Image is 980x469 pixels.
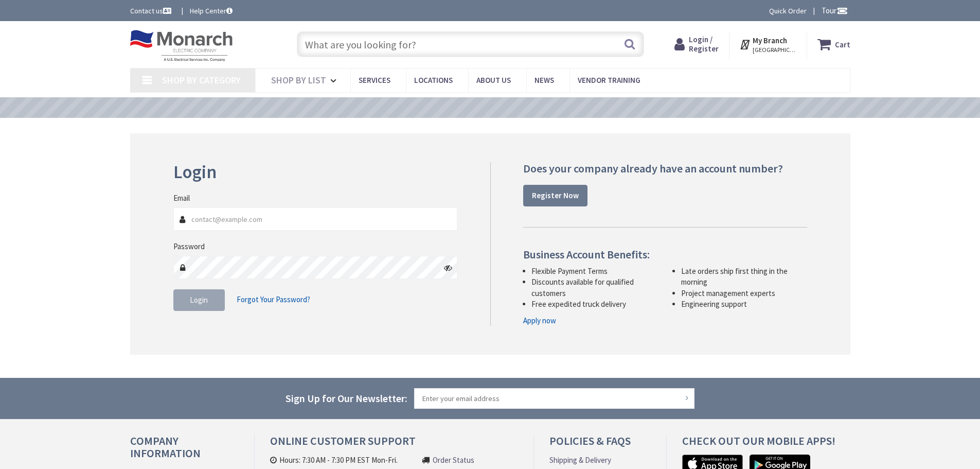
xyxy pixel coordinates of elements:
[130,6,173,16] a: Contact us
[162,74,241,86] span: Shop By Category
[769,6,807,16] a: Quick Order
[523,185,587,206] a: Register Now
[414,75,453,85] span: Locations
[532,190,579,200] strong: Register Now
[835,35,850,54] strong: Cart
[359,75,390,85] span: Services
[286,392,407,405] span: Sign Up for Our Newsletter:
[414,388,695,409] input: Enter your email address
[297,31,644,57] input: What are you looking for?
[523,248,807,260] h4: Business Account Benefits:
[549,455,611,465] a: Shipping & Delivery
[433,455,474,465] a: Order Status
[739,35,796,54] div: My Branch [GEOGRAPHIC_DATA], [GEOGRAPHIC_DATA]
[822,6,848,15] span: Tour
[130,30,233,62] img: Monarch Electric Company
[674,35,719,54] a: Login / Register
[681,299,807,309] li: Engineering support
[523,162,807,175] h4: Does your company already have an account number?
[271,74,326,86] span: Shop By List
[173,207,458,231] input: Email
[237,294,310,304] span: Forgot Your Password?
[531,276,657,299] li: Discounts available for qualified customers
[190,6,233,16] a: Help Center
[753,46,796,54] span: [GEOGRAPHIC_DATA], [GEOGRAPHIC_DATA]
[681,288,807,299] li: Project management experts
[400,102,580,114] a: VIEW OUR VIDEO TRAINING LIBRARY
[531,266,657,276] li: Flexible Payment Terms
[173,193,190,203] label: Email
[476,75,511,85] span: About Us
[444,264,452,272] i: Click here to show/hide password
[130,435,239,467] h4: Company Information
[549,435,650,455] h4: Policies & FAQs
[681,266,807,288] li: Late orders ship first thing in the morning
[173,162,458,182] h2: Login
[190,295,208,305] span: Login
[237,290,310,309] a: Forgot Your Password?
[534,75,554,85] span: News
[578,75,640,85] span: Vendor Training
[682,435,858,455] h4: Check out Our Mobile Apps!
[173,289,225,311] button: Login
[689,34,719,54] span: Login / Register
[173,241,205,252] label: Password
[531,299,657,309] li: Free expedited truck delivery
[753,36,787,45] strong: My Branch
[523,315,556,326] a: Apply now
[270,455,413,465] li: Hours: 7:30 AM - 7:30 PM EST Mon-Fri.
[817,35,850,54] a: Cart
[270,435,518,455] h4: Online Customer Support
